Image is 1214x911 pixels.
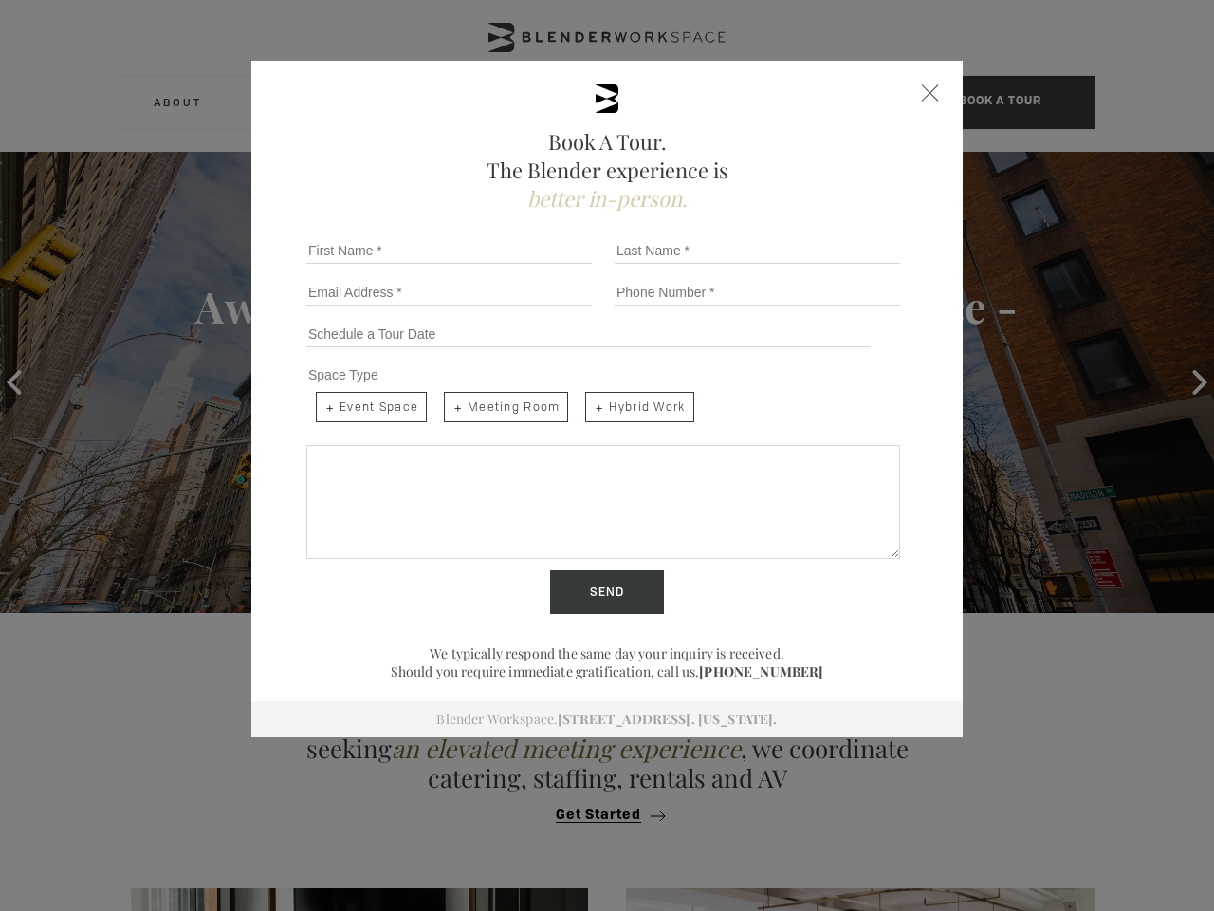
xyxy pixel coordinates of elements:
[922,84,939,102] div: Close form
[251,701,963,737] div: Blender Workspace.
[615,237,900,264] input: Last Name *
[585,392,693,422] span: Hybrid Work
[444,392,568,422] span: Meeting Room
[615,279,900,306] input: Phone Number *
[316,392,427,422] span: Event Space
[550,570,664,614] input: Send
[299,662,915,680] p: Should you require immediate gratification, call us.
[527,184,688,213] span: better in-person.
[306,321,871,347] input: Schedule a Tour Date
[699,662,823,680] a: [PHONE_NUMBER]
[789,148,1214,911] iframe: Chat Widget
[299,644,915,662] p: We typically respond the same day your inquiry is received.
[299,127,915,213] h2: Book A Tour. The Blender experience is
[306,279,592,306] input: Email Address *
[306,237,592,264] input: First Name *
[558,710,777,728] a: [STREET_ADDRESS]. [US_STATE].
[308,367,378,382] span: Space Type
